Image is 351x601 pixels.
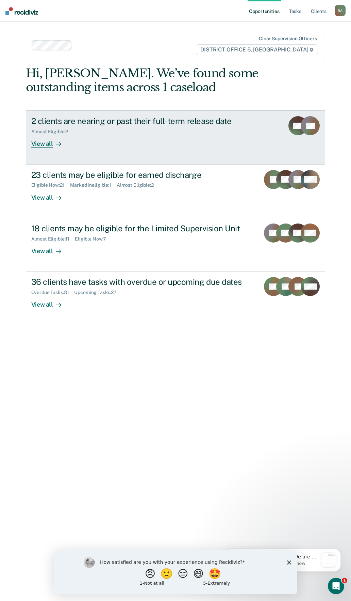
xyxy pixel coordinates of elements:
[70,182,117,188] div: Marked Ineligible : 1
[31,277,255,287] div: 36 clients have tasks with overdue or upcoming due dates
[215,535,351,583] iframe: Intercom notifications message
[335,5,346,16] button: RA
[75,236,112,242] div: Eligible Now : 7
[117,182,159,188] div: Almost Eligible : 2
[328,578,344,594] iframe: Intercom live chat
[31,188,69,201] div: View all
[26,110,325,164] a: 2 clients are nearing or past their full-term release dateAlmost Eligible:2View all
[31,170,255,180] div: 23 clients may be eligible for earned discharge
[31,224,255,233] div: 18 clients may be eligible for the Limited Supervision Unit
[26,272,325,325] a: 36 clients have tasks with overdue or upcoming due datesOverdue Tasks:31Upcoming Tasks:27View all
[26,165,325,218] a: 23 clients may be eligible for earned dischargeEligible Now:21Marked Ineligible:1Almost Eligible:...
[196,44,318,55] span: DISTRICT OFFICE 5, [GEOGRAPHIC_DATA]
[259,36,317,42] div: Clear supervision officers
[31,135,69,148] div: View all
[74,290,122,295] div: Upcoming Tasks : 27
[31,182,70,188] div: Eligible Now : 21
[335,5,346,16] div: R A
[26,218,325,272] a: 18 clients may be eligible for the Limited Supervision UnitAlmost Eligible:11Eligible Now:7View all
[31,295,69,309] div: View all
[31,129,74,135] div: Almost Eligible : 2
[342,578,347,583] span: 1
[31,236,75,242] div: Almost Eligible : 11
[54,550,297,594] iframe: Survey by Kim from Recidiviz
[26,66,266,94] div: Hi, [PERSON_NAME]. We’ve found some outstanding items across 1 caseload
[5,7,38,15] img: Recidiviz
[31,242,69,255] div: View all
[31,290,74,295] div: Overdue Tasks : 31
[31,116,270,126] div: 2 clients are nearing or past their full-term release date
